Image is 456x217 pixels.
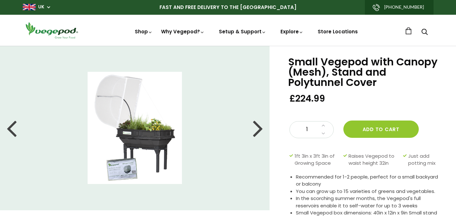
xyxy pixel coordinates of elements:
[135,28,153,35] a: Shop
[23,4,36,10] img: gb_large.png
[320,129,327,138] a: Decrease quantity by 1
[23,21,81,39] img: Vegepod
[320,121,327,130] a: Increase quantity by 1
[296,125,318,134] span: 1
[289,93,325,104] span: £224.99
[295,153,340,167] span: 1ft 3in x 3ft 3in of Growing Space
[88,72,182,184] img: Small Vegepod with Canopy (Mesh), Stand and Polytunnel Cover
[343,121,419,138] button: Add to cart
[38,4,44,10] a: UK
[296,195,440,209] li: In the scorching summer months, the Vegepod's full reservoirs enable it to self-water for up to 3...
[161,28,205,35] a: Why Vegepod?
[219,28,266,35] a: Setup & Support
[408,153,437,167] span: Just add potting mix
[296,188,440,195] li: You can grow up to 15 varieties of greens and vegetables.
[348,153,400,167] span: Raises Vegepod to waist height 32in
[318,28,358,35] a: Store Locations
[280,28,304,35] a: Explore
[288,57,440,88] h1: Small Vegepod with Canopy (Mesh), Stand and Polytunnel Cover
[296,173,440,188] li: Recommended for 1-2 people, perfect for a small backyard or balcony
[421,29,428,36] a: Search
